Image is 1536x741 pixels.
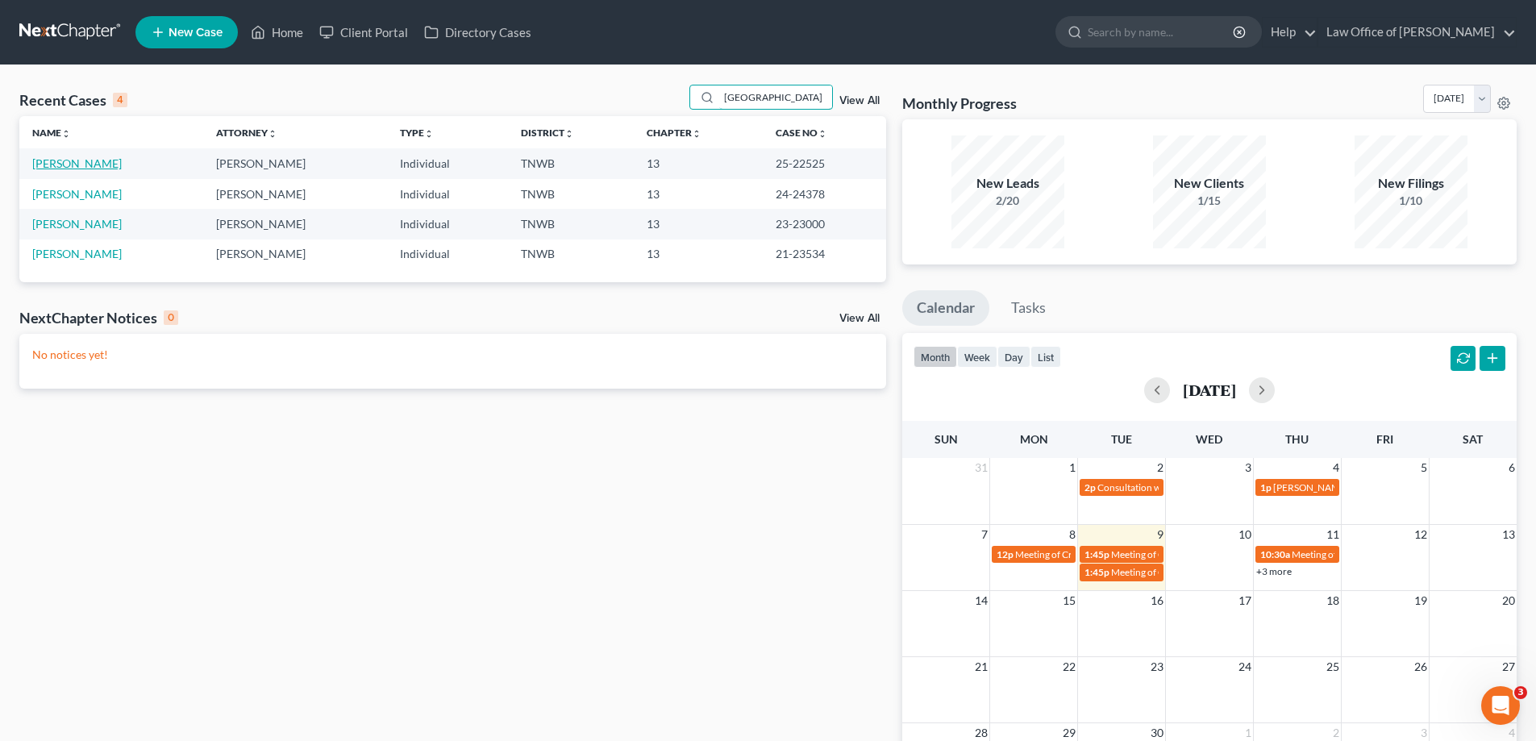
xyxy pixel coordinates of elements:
a: Nameunfold_more [32,127,71,139]
span: 18 [1325,591,1341,610]
div: Recent Cases [19,90,127,110]
span: 5 [1419,458,1429,477]
td: [PERSON_NAME] [203,179,387,209]
span: 15 [1061,591,1077,610]
span: Thu [1285,432,1309,446]
a: [PERSON_NAME] [32,187,122,201]
a: +3 more [1256,565,1292,577]
i: unfold_more [268,129,277,139]
a: Law Office of [PERSON_NAME] [1318,18,1516,47]
td: TNWB [508,239,634,269]
input: Search by name... [1088,17,1235,47]
span: 9 [1155,525,1165,544]
span: 13 [1501,525,1517,544]
span: 6 [1507,458,1517,477]
span: 4 [1331,458,1341,477]
div: 2/20 [951,193,1064,209]
a: Client Portal [311,18,416,47]
a: Calendar [902,290,989,326]
span: 31 [973,458,989,477]
td: 24-24378 [763,179,886,209]
span: 22 [1061,657,1077,676]
td: 21-23534 [763,239,886,269]
span: 21 [973,657,989,676]
span: 1:45p [1084,566,1109,578]
td: [PERSON_NAME] [203,148,387,178]
span: Meeting of Creditors [1015,548,1102,560]
span: Mon [1020,432,1048,446]
td: 13 [634,209,762,239]
td: 13 [634,179,762,209]
span: 20 [1501,591,1517,610]
td: 13 [634,148,762,178]
span: 17 [1237,591,1253,610]
span: Meeting of Creditors [1292,548,1379,560]
span: 16 [1149,591,1165,610]
span: Sun [935,432,958,446]
td: TNWB [508,179,634,209]
i: unfold_more [818,129,827,139]
button: day [997,346,1030,368]
span: 14 [973,591,989,610]
input: Search by name... [719,85,832,109]
a: Home [243,18,311,47]
a: Help [1263,18,1317,47]
td: Individual [387,209,508,239]
a: Directory Cases [416,18,539,47]
span: 23 [1149,657,1165,676]
span: [PERSON_NAME] ch 7 [1273,481,1368,493]
iframe: Intercom live chat [1481,686,1520,725]
i: unfold_more [692,129,701,139]
div: 1/15 [1153,193,1266,209]
span: 27 [1501,657,1517,676]
a: Case Nounfold_more [776,127,827,139]
span: 3 [1243,458,1253,477]
td: [PERSON_NAME] [203,239,387,269]
td: Individual [387,239,508,269]
td: Individual [387,148,508,178]
span: Meeting of Creditors [1111,566,1198,578]
span: 11 [1325,525,1341,544]
span: 8 [1068,525,1077,544]
i: unfold_more [61,129,71,139]
span: Consultation with [PERSON_NAME] regarding Long Term Disability Appeal [1097,481,1411,493]
td: [PERSON_NAME] [203,209,387,239]
span: 3 [1514,686,1527,699]
span: 25 [1325,657,1341,676]
div: New Leads [951,174,1064,193]
span: 2p [1084,481,1096,493]
span: Fri [1376,432,1393,446]
span: 1:45p [1084,548,1109,560]
td: 25-22525 [763,148,886,178]
a: View All [839,95,880,106]
span: 12 [1413,525,1429,544]
a: [PERSON_NAME] [32,156,122,170]
p: No notices yet! [32,347,873,363]
div: 1/10 [1355,193,1467,209]
a: Tasks [997,290,1060,326]
div: NextChapter Notices [19,308,178,327]
a: Districtunfold_more [521,127,574,139]
span: 10 [1237,525,1253,544]
span: Wed [1196,432,1222,446]
span: New Case [169,27,223,39]
div: New Clients [1153,174,1266,193]
span: 1p [1260,481,1272,493]
span: Tue [1111,432,1132,446]
div: 0 [164,310,178,325]
span: 12p [997,548,1014,560]
i: unfold_more [424,129,434,139]
span: 19 [1413,591,1429,610]
td: 13 [634,239,762,269]
td: TNWB [508,209,634,239]
h2: [DATE] [1183,381,1236,398]
h3: Monthly Progress [902,94,1017,113]
div: 4 [113,93,127,107]
a: [PERSON_NAME] [32,217,122,231]
span: 7 [980,525,989,544]
a: Typeunfold_more [400,127,434,139]
span: Meeting of Creditors [1111,548,1198,560]
button: week [957,346,997,368]
a: Attorneyunfold_more [216,127,277,139]
span: 24 [1237,657,1253,676]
